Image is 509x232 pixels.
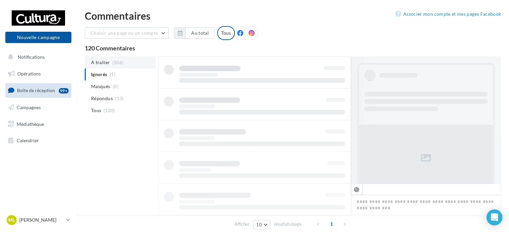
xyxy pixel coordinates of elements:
button: Choisir une page ou un compte [85,27,169,39]
span: 10 [256,222,262,227]
span: Campagnes [17,104,41,110]
p: [PERSON_NAME] [19,217,64,223]
a: ML [PERSON_NAME] [5,214,71,226]
span: A traiter [91,59,110,66]
span: Opérations [17,71,41,76]
span: 1 [326,219,337,229]
span: résultats/page [274,221,302,227]
a: Campagnes [4,100,73,114]
div: Commentaires [85,11,501,21]
button: Nouvelle campagne [5,32,71,43]
span: Tous [91,107,101,114]
span: Masqués [91,83,110,90]
span: Notifications [18,54,45,60]
button: @ [351,184,362,195]
i: @ [354,186,360,192]
span: Boîte de réception [17,87,55,93]
button: Au total [174,27,214,39]
a: Associer mon compte et mes pages Facebook [395,10,501,18]
span: (106) [112,60,124,65]
span: Choisir une page ou un compte [90,30,158,36]
span: (0) [113,84,118,89]
a: Opérations [4,67,73,81]
span: Médiathèque [17,121,44,127]
button: Notifications [4,50,70,64]
span: (120) [104,108,115,113]
span: Calendrier [17,138,39,143]
span: (13) [115,96,123,101]
a: Médiathèque [4,117,73,131]
span: Répondus [91,95,113,102]
button: 10 [253,220,270,229]
span: Afficher [234,221,249,227]
span: ML [8,217,15,223]
div: 99+ [59,88,69,93]
div: Tous [217,26,235,40]
a: Calendrier [4,134,73,148]
div: 120 Commentaires [85,45,501,51]
button: Au total [185,27,214,39]
a: Boîte de réception99+ [4,83,73,97]
div: Open Intercom Messenger [486,209,502,225]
